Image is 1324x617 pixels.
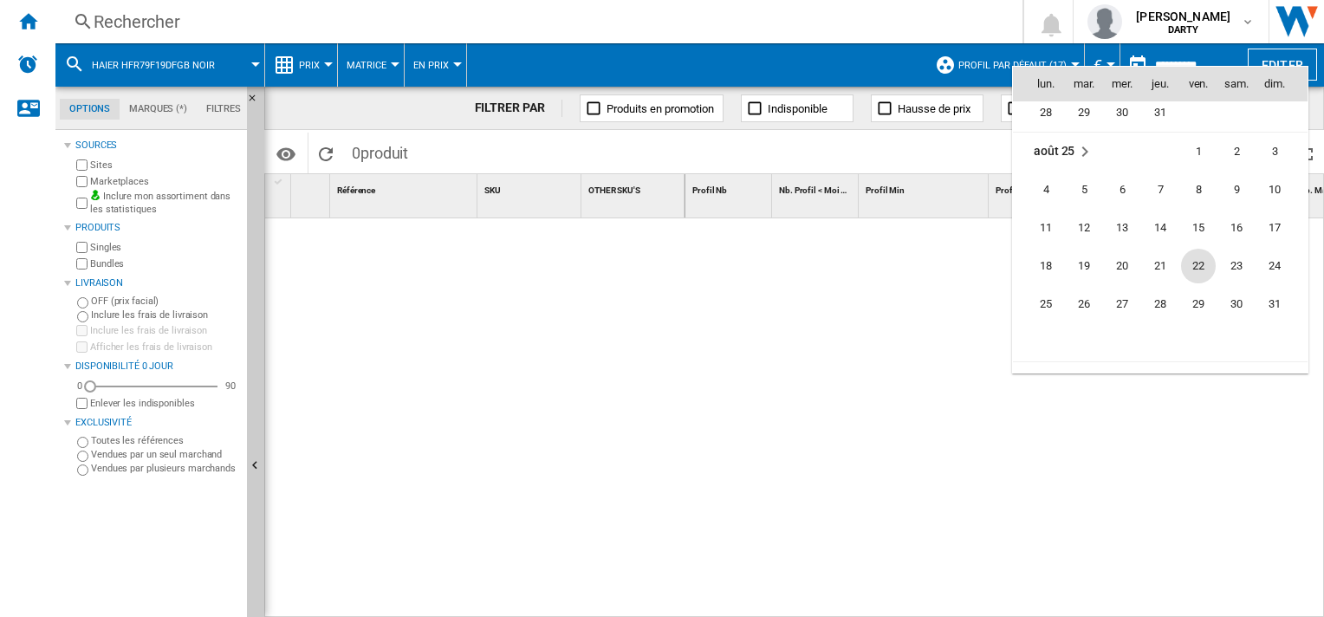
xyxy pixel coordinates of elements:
[1256,171,1308,209] td: Sunday August 10 2025
[1143,249,1178,283] span: 21
[1257,287,1292,321] span: 31
[1256,209,1308,247] td: Sunday August 17 2025
[1013,132,1308,171] tr: Week 1
[1181,134,1216,169] span: 1
[1143,211,1178,245] span: 14
[1257,211,1292,245] span: 17
[1029,172,1063,207] span: 4
[1179,67,1217,101] th: ven.
[1217,209,1256,247] td: Saturday August 16 2025
[1067,211,1101,245] span: 12
[1013,285,1308,323] tr: Week 5
[1256,285,1308,323] td: Sunday August 31 2025
[1219,172,1254,207] span: 9
[1179,247,1217,285] td: Friday August 22 2025
[1141,67,1179,101] th: jeu.
[1181,211,1216,245] span: 15
[1217,67,1256,101] th: sam.
[1256,247,1308,285] td: Sunday August 24 2025
[1013,171,1308,209] tr: Week 2
[1013,247,1308,285] tr: Week 4
[1256,132,1308,171] td: Sunday August 3 2025
[1179,171,1217,209] td: Friday August 8 2025
[1103,285,1141,323] td: Wednesday August 27 2025
[1105,249,1139,283] span: 20
[1013,285,1065,323] td: Monday August 25 2025
[1181,249,1216,283] span: 22
[1103,94,1141,133] td: Wednesday July 30 2025
[1034,144,1074,158] span: août 25
[1257,134,1292,169] span: 3
[1105,95,1139,130] span: 30
[1181,287,1216,321] span: 29
[1065,171,1103,209] td: Tuesday August 5 2025
[1065,94,1103,133] td: Tuesday July 29 2025
[1065,67,1103,101] th: mar.
[1067,95,1101,130] span: 29
[1065,285,1103,323] td: Tuesday August 26 2025
[1219,287,1254,321] span: 30
[1067,172,1101,207] span: 5
[1065,247,1103,285] td: Tuesday August 19 2025
[1013,209,1308,247] tr: Week 3
[1141,171,1179,209] td: Thursday August 7 2025
[1105,172,1139,207] span: 6
[1013,67,1065,101] th: lun.
[1105,211,1139,245] span: 13
[1257,172,1292,207] span: 10
[1217,132,1256,171] td: Saturday August 2 2025
[1219,211,1254,245] span: 16
[1013,247,1065,285] td: Monday August 18 2025
[1065,209,1103,247] td: Tuesday August 12 2025
[1219,249,1254,283] span: 23
[1103,209,1141,247] td: Wednesday August 13 2025
[1013,361,1308,400] tr: Week undefined
[1217,247,1256,285] td: Saturday August 23 2025
[1219,134,1254,169] span: 2
[1257,249,1292,283] span: 24
[1013,171,1065,209] td: Monday August 4 2025
[1029,211,1063,245] span: 11
[1013,361,1308,400] td: September 2025
[1105,287,1139,321] span: 27
[1217,285,1256,323] td: Saturday August 30 2025
[1013,132,1141,171] td: August 2025
[1143,287,1178,321] span: 28
[1256,67,1308,101] th: dim.
[1141,94,1179,133] td: Thursday July 31 2025
[1217,171,1256,209] td: Saturday August 9 2025
[1103,171,1141,209] td: Wednesday August 6 2025
[1067,287,1101,321] span: 26
[1013,209,1065,247] td: Monday August 11 2025
[1029,249,1063,283] span: 18
[1013,67,1308,373] md-calendar: Calendar
[1141,209,1179,247] td: Thursday August 14 2025
[1143,95,1178,130] span: 31
[1013,94,1308,133] tr: Week 5
[1029,287,1063,321] span: 25
[1141,247,1179,285] td: Thursday August 21 2025
[1141,285,1179,323] td: Thursday August 28 2025
[1103,67,1141,101] th: mer.
[1179,132,1217,171] td: Friday August 1 2025
[1103,247,1141,285] td: Wednesday August 20 2025
[1013,94,1065,133] td: Monday July 28 2025
[1179,285,1217,323] td: Friday August 29 2025
[1143,172,1178,207] span: 7
[1013,323,1308,362] tr: Week undefined
[1179,209,1217,247] td: Friday August 15 2025
[1029,95,1063,130] span: 28
[1181,172,1216,207] span: 8
[1067,249,1101,283] span: 19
